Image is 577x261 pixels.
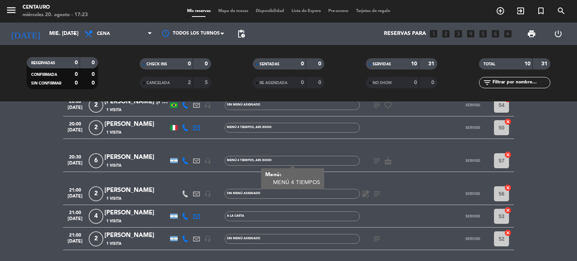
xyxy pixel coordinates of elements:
span: RESERVADAS [31,61,55,65]
span: Sin menú asignado [227,103,260,106]
strong: 31 [541,61,549,66]
strong: 0 [75,72,78,77]
span: [DATE] [66,161,85,169]
span: [DATE] [66,105,85,114]
i: turned_in_not [536,6,545,15]
span: CANCELADA [147,81,170,85]
span: SERVIDO [465,237,480,241]
button: SERVIDO [454,98,491,113]
i: subject [372,101,381,110]
span: [DATE] [66,128,85,136]
span: SENTADAS [260,62,279,66]
span: MENÚ 4 TIEMPOS [227,159,272,162]
i: cake [384,156,393,165]
i: looks_5 [478,29,488,39]
span: SERVIDO [465,192,480,196]
span: 21:00 [66,185,85,194]
span: MENÚ 4 TIEMPOS [227,126,272,129]
button: SERVIDO [454,209,491,224]
span: 21:00 [66,208,85,216]
strong: 0 [92,60,96,65]
i: headset_mic [204,190,211,197]
span: 1 Visita [106,218,121,224]
span: CONFIRMADA [31,73,57,77]
input: Filtrar por nombre... [492,78,550,87]
span: Sin menú asignado [227,192,260,195]
span: print [527,29,536,38]
strong: 0 [188,61,191,66]
span: 2 [89,98,103,113]
span: Sin menú asignado [227,237,260,240]
span: Mapa de mesas [214,9,252,13]
span: SIN CONFIRMAR [31,81,61,85]
strong: 2 [188,80,191,85]
button: menu [6,5,17,18]
span: SERVIDAS [373,62,391,66]
span: 1 Visita [106,107,121,113]
div: MENÚ 4 TIEMPOS [273,179,320,187]
span: [DATE] [66,194,85,202]
i: looks_one [429,29,438,39]
i: headset_mic [204,157,211,164]
i: subject [372,234,381,243]
strong: 0 [92,80,96,86]
span: Reservas para [384,31,426,37]
button: SERVIDO [454,153,491,168]
span: , ARS 80000 [254,126,272,129]
span: 1 Visita [106,163,121,169]
strong: 5 [205,80,209,85]
button: SERVIDO [454,186,491,201]
span: , ARS 80000 [254,159,272,162]
i: favorite_border [384,101,393,110]
strong: 31 [428,61,436,66]
div: miércoles 20. agosto - 17:23 [23,11,88,19]
span: TOTAL [483,62,495,66]
i: cancel [504,207,512,214]
button: SERVIDO [454,120,491,135]
span: SERVIDO [465,214,480,218]
button: SERVIDO [454,231,491,246]
i: add_circle_outline [496,6,505,15]
span: NO SHOW [373,81,392,85]
i: looks_4 [466,29,476,39]
span: 2 [89,186,103,201]
span: CHECK INS [147,62,167,66]
strong: 0 [318,80,323,85]
span: 20:30 [66,152,85,161]
i: cancel [504,229,512,237]
span: 2 [89,231,103,246]
span: A LA CARTA [227,214,244,217]
span: 6 [89,153,103,168]
i: subject [372,156,381,165]
i: cancel [504,118,512,125]
div: Centauro [23,4,88,11]
span: Tarjetas de regalo [352,9,394,13]
div: [PERSON_NAME] [PERSON_NAME] [PERSON_NAME] [104,97,168,107]
i: search [557,6,566,15]
strong: 10 [411,61,417,66]
div: [PERSON_NAME] [104,231,168,240]
span: 1 Visita [106,196,121,202]
span: Mis reservas [183,9,214,13]
div: [PERSON_NAME] [104,152,168,162]
i: exit_to_app [516,6,525,15]
span: RE AGENDADA [260,81,287,85]
span: SERVIDO [465,103,480,107]
span: 4 [89,209,103,224]
span: 21:00 [66,230,85,239]
span: 20:00 [66,119,85,128]
i: subject [372,189,381,198]
span: 1 Visita [106,241,121,247]
div: LOG OUT [545,23,571,45]
strong: 0 [318,61,323,66]
span: pending_actions [237,29,246,38]
i: menu [6,5,17,16]
i: filter_list [483,78,492,87]
i: cancel [504,151,512,158]
strong: 10 [524,61,530,66]
i: looks_6 [491,29,500,39]
div: [PERSON_NAME] [104,119,168,129]
span: [DATE] [66,216,85,225]
strong: 0 [92,72,96,77]
span: Pre-acceso [325,9,352,13]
